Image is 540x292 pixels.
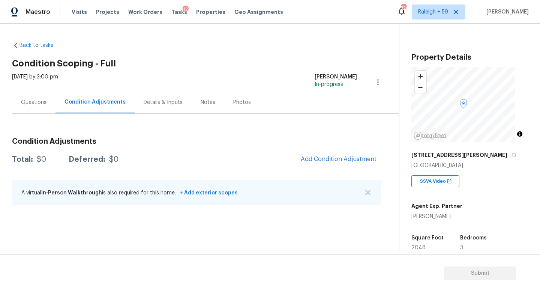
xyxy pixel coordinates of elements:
button: Add Condition Adjustment [296,151,381,167]
img: X Button Icon [365,190,370,195]
button: Zoom out [415,82,426,93]
span: 2048 [411,245,426,250]
p: A virtual is also required for this home. [21,189,238,197]
div: Questions [21,99,46,106]
span: Geo Assignments [234,8,283,16]
span: In-progress [315,82,343,87]
span: [PERSON_NAME] [483,8,529,16]
div: $0 [37,156,46,163]
span: Tasks [171,9,187,15]
div: 729 [401,5,406,12]
span: Visits [72,8,87,16]
a: Mapbox homepage [414,131,447,140]
span: Maestro [25,8,50,16]
span: Toggle attribution [517,130,522,138]
div: [PERSON_NAME] [315,73,357,81]
span: Raleigh + 59 [418,8,448,16]
div: Map marker [460,99,467,111]
h3: Condition Adjustments [12,138,381,145]
span: + Add exterior scopes [177,190,238,196]
div: $0 [109,156,118,163]
span: Properties [196,8,225,16]
button: Zoom in [415,71,426,82]
h5: [STREET_ADDRESS][PERSON_NAME] [411,151,507,159]
div: Condition Adjustments [64,98,126,106]
h5: Bedrooms [460,235,487,241]
span: Work Orders [128,8,162,16]
div: [GEOGRAPHIC_DATA] [411,162,528,169]
canvas: Map [411,67,515,142]
button: Toggle attribution [515,129,524,138]
h3: Property Details [411,54,528,61]
div: 12 [183,6,189,13]
div: Details & Inputs [144,99,183,106]
a: Back to tasks [12,42,84,49]
button: X Button Icon [364,189,372,196]
h2: Condition Scoping - Full [12,60,399,67]
div: [PERSON_NAME] [411,213,462,220]
div: [DATE] by 3:00 pm [12,73,58,91]
div: Deferred: [69,156,105,163]
span: SSVA Video [420,178,449,185]
h5: Square Foot [411,235,444,241]
div: Total: [12,156,33,163]
div: Notes [201,99,215,106]
img: Open In New Icon [447,179,452,184]
span: Projects [96,8,119,16]
button: Copy Address [510,152,517,158]
span: 3 [460,245,463,250]
span: In-Person Walkthrough [41,190,102,196]
div: Photos [233,99,251,106]
h5: Agent Exp. Partner [411,202,462,210]
span: Add Condition Adjustment [301,156,376,163]
div: SSVA Video [411,175,459,187]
